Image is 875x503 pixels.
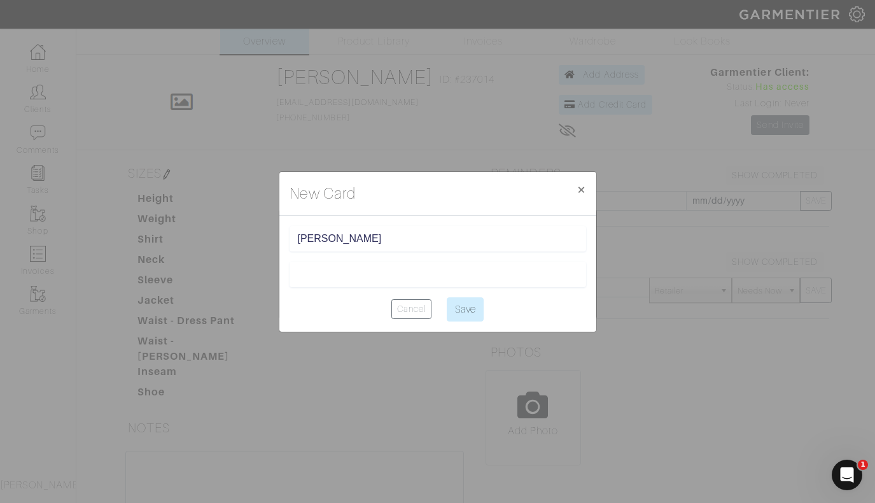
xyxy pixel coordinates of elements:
[858,460,868,470] span: 1
[577,181,586,198] span: ×
[298,233,578,245] input: Cardholder Name
[832,460,862,490] iframe: Intercom live chat
[290,182,356,205] h4: New Card
[298,268,578,280] iframe: Secure card payment input frame
[447,297,484,322] input: Save
[391,299,431,319] a: Cancel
